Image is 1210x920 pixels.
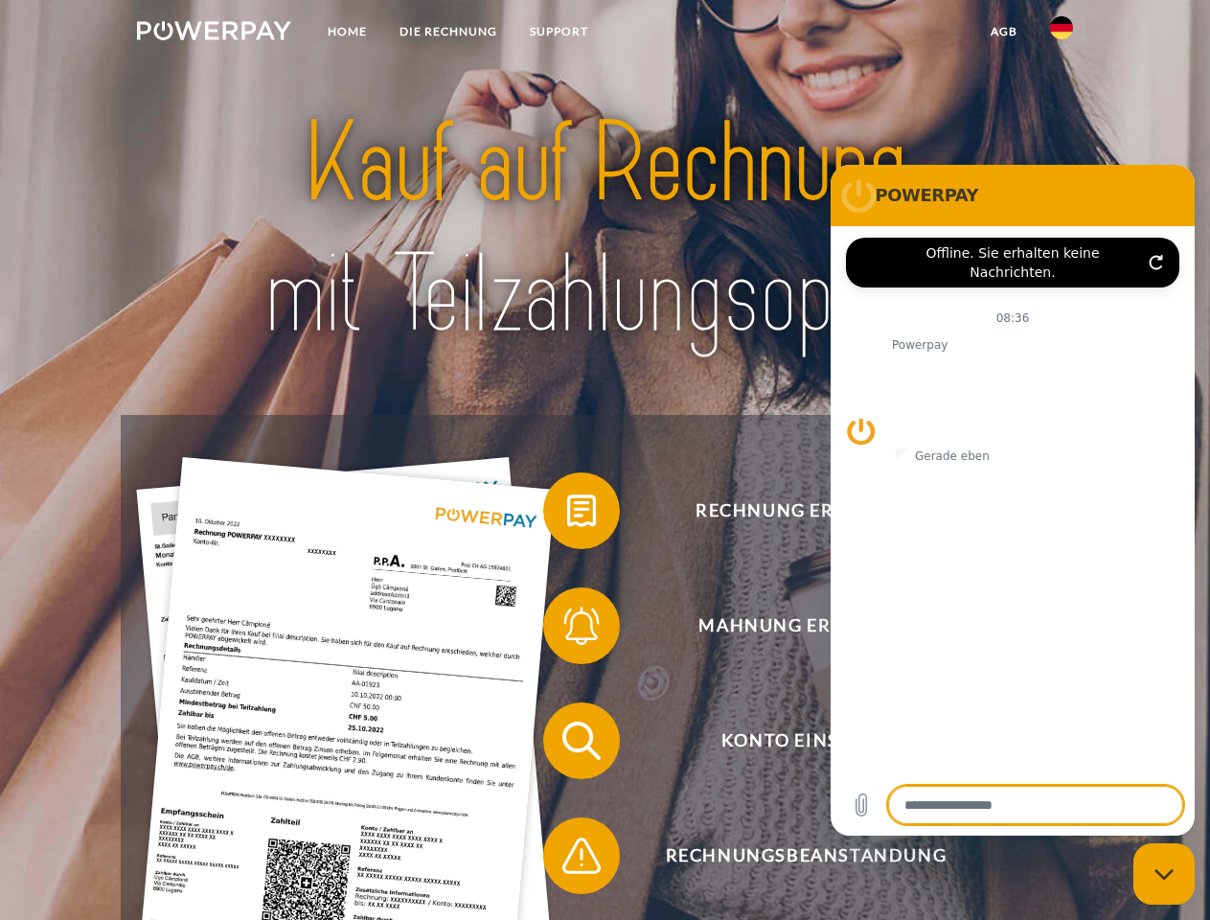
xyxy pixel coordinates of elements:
img: de [1050,16,1073,39]
a: SUPPORT [514,14,605,49]
span: Konto einsehen [571,702,1040,779]
button: Rechnung erhalten? [543,472,1041,549]
a: DIE RECHNUNG [383,14,514,49]
iframe: Messaging-Fenster [831,165,1195,836]
a: Home [311,14,383,49]
span: Rechnungsbeanstandung [571,817,1040,894]
img: qb_search.svg [558,717,605,765]
button: Konto einsehen [543,702,1041,779]
a: agb [974,14,1034,49]
iframe: Schaltfläche zum Öffnen des Messaging-Fensters; Konversation läuft [1133,843,1195,905]
span: Rechnung erhalten? [571,472,1040,549]
button: Mahnung erhalten? [543,587,1041,664]
span: Mahnung erhalten? [571,587,1040,664]
button: Rechnungsbeanstandung [543,817,1041,894]
img: title-powerpay_de.svg [183,92,1027,367]
img: qb_bill.svg [558,487,605,535]
img: logo-powerpay-white.svg [137,21,291,40]
img: qb_warning.svg [558,832,605,880]
img: qb_bell.svg [558,602,605,650]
